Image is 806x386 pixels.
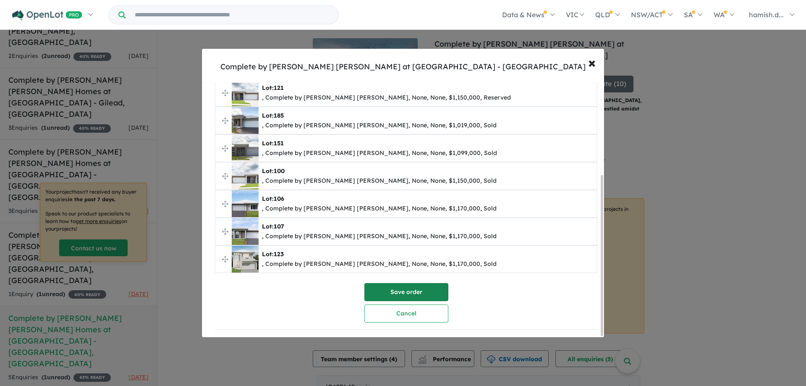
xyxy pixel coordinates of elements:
[222,256,228,263] img: drag.svg
[274,195,284,202] span: 106
[262,250,284,258] b: Lot:
[127,6,337,24] input: Try estate name, suburb, builder or developer
[232,218,259,245] img: Complete%20by%20McDonald%20Jones%20Homes%20at%20Forest%20Reach%20-%20Huntley%20%20-%20Lot%20107__...
[274,112,284,119] span: 185
[262,204,497,214] div: , Complete by [PERSON_NAME] [PERSON_NAME], None, None, $1,170,000, Sold
[274,139,284,147] span: 151
[232,107,259,134] img: Complete%20by%20McDonald%20Jones%20Homes%20at%20Forest%20Reach%20-%20Huntley%20%20-%20Lot%20185__...
[262,259,497,269] div: , Complete by [PERSON_NAME] [PERSON_NAME], None, None, $1,170,000, Sold
[222,228,228,235] img: drag.svg
[274,84,284,92] span: 121
[262,84,284,92] b: Lot:
[222,173,228,179] img: drag.svg
[262,139,284,147] b: Lot:
[232,79,259,106] img: Complete%20by%20McDonald%20Jones%20Homes%20at%20Forest%20Reach%20-%20Huntley%20%20-%20Lot%20121__...
[262,176,497,186] div: , Complete by [PERSON_NAME] [PERSON_NAME], None, None, $1,150,000, Sold
[232,246,259,273] img: Complete%20by%20McDonald%20Jones%20Homes%20at%20Forest%20Reach%20-%20Huntley%20%20-%20Lot%20123__...
[262,223,284,230] b: Lot:
[232,163,259,189] img: Complete%20by%20McDonald%20Jones%20Homes%20at%20Forest%20Reach%20-%20Huntley%20%20-%20Lot%20100__...
[222,118,228,124] img: drag.svg
[232,135,259,162] img: Complete%20by%20McDonald%20Jones%20Homes%20at%20Forest%20Reach%20-%20Huntley%20%20-%20Lot%20151__...
[220,61,586,72] div: Complete by [PERSON_NAME] [PERSON_NAME] at [GEOGRAPHIC_DATA] - [GEOGRAPHIC_DATA]
[222,201,228,207] img: drag.svg
[364,305,448,323] button: Cancel
[262,112,284,119] b: Lot:
[262,231,497,242] div: , Complete by [PERSON_NAME] [PERSON_NAME], None, None, $1,170,000, Sold
[232,190,259,217] img: Complete%20by%20McDonald%20Jones%20Homes%20at%20Forest%20Reach%20-%20Huntley%20%20-%20Lot%20106__...
[274,250,284,258] span: 123
[262,167,285,175] b: Lot:
[12,10,82,21] img: Openlot PRO Logo White
[364,283,448,301] button: Save order
[262,121,497,131] div: , Complete by [PERSON_NAME] [PERSON_NAME], None, None, $1,019,000, Sold
[222,145,228,152] img: drag.svg
[222,90,228,96] img: drag.svg
[588,53,596,71] span: ×
[262,148,497,158] div: , Complete by [PERSON_NAME] [PERSON_NAME], None, None, $1,099,000, Sold
[274,223,284,230] span: 107
[749,11,784,19] span: hamish.d...
[274,167,285,175] span: 100
[262,195,284,202] b: Lot:
[262,93,511,103] div: , Complete by [PERSON_NAME] [PERSON_NAME], None, None, $1,150,000, Reserved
